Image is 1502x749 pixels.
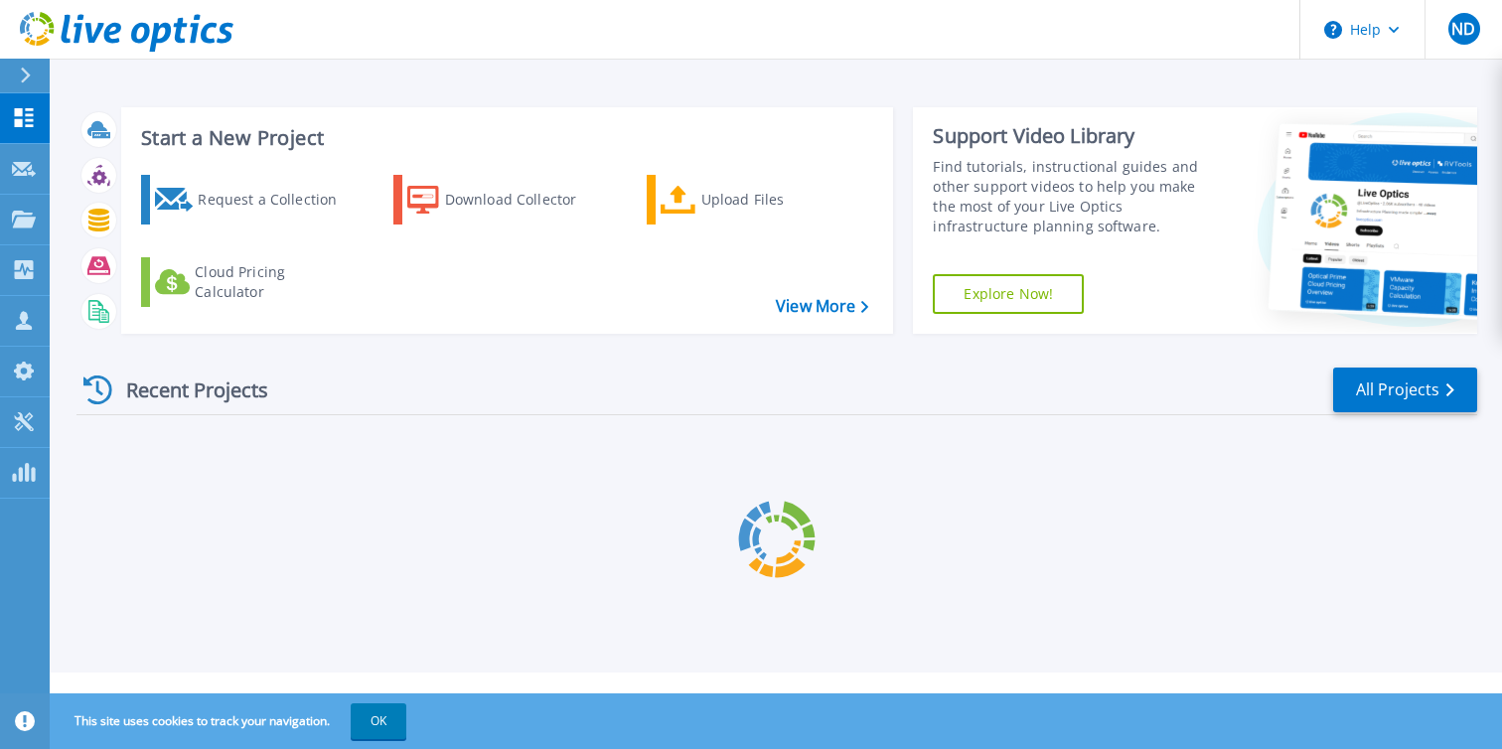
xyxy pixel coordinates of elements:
span: ND [1451,21,1475,37]
a: Explore Now! [933,274,1084,314]
button: OK [351,703,406,739]
a: All Projects [1333,368,1477,412]
div: Find tutorials, instructional guides and other support videos to help you make the most of your L... [933,157,1216,236]
div: Support Video Library [933,123,1216,149]
span: This site uses cookies to track your navigation. [55,703,406,739]
a: Upload Files [647,175,868,225]
div: Cloud Pricing Calculator [195,262,354,302]
a: Request a Collection [141,175,363,225]
h3: Start a New Project [141,127,868,149]
div: Request a Collection [198,180,357,220]
a: View More [776,297,868,316]
div: Upload Files [701,180,860,220]
a: Download Collector [393,175,615,225]
div: Recent Projects [76,366,295,414]
a: Cloud Pricing Calculator [141,257,363,307]
div: Download Collector [445,180,604,220]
